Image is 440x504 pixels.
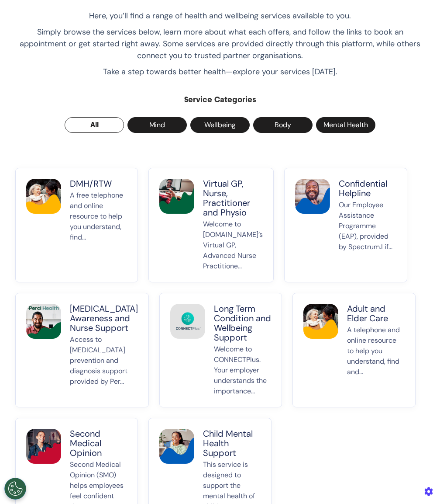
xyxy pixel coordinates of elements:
p: Virtual GP, Nurse, Practitioner and Physio [203,179,263,217]
img: Adult and Elder Care [303,304,338,339]
img: Virtual GP, Nurse, Practitioner and Physio [159,179,194,214]
button: Long Term Condition and Wellbeing SupportLong Term Condition and Wellbeing SupportWelcome to CONN... [159,293,282,407]
button: Mental Health [316,117,375,133]
img: DMH/RTW [26,179,61,214]
button: Wellbeing [190,117,250,133]
p: Welcome to CONNECTPlus. Your employer understands the importance... [214,344,271,396]
p: [MEDICAL_DATA] Awareness and Nurse Support [70,304,138,333]
button: Adult and Elder CareAdult and Elder CareA telephone and online resource to help you understand, f... [292,293,415,407]
p: Our Employee Assistance Programme (EAP), provided by Spectrum.Lif... [339,200,396,271]
button: Mind [127,117,187,133]
p: Child Mental Health Support [203,429,260,458]
button: All [65,117,124,133]
button: Virtual GP, Nurse, Practitioner and PhysioVirtual GP, Nurse, Practitioner and PhysioWelcome to [D... [148,168,274,282]
p: Take a step towards better health—explore your services [DATE]. [15,66,425,78]
p: Long Term Condition and Wellbeing Support [214,304,271,342]
img: Child Mental Health Support [159,429,194,464]
img: Confidential Helpline [295,179,330,214]
p: Confidential Helpline [339,179,396,198]
button: Confidential HelplineConfidential HelplineOur Employee Assistance Programme (EAP), provided by Sp... [284,168,407,282]
p: Adult and Elder Care [347,304,404,323]
button: Open Preferences [4,478,26,500]
h2: Service Categories [15,95,425,105]
p: Second Medical Opinion [70,429,127,458]
p: DMH/RTW [70,179,127,188]
img: Cancer Awareness and Nurse Support [26,304,61,339]
p: A telephone and online resource to help you understand, find and... [347,325,404,396]
img: Long Term Condition and Wellbeing Support [170,304,205,339]
button: DMH/RTWDMH/RTWA free telephone and online resource to help you understand, find... [15,168,138,282]
button: Body [253,117,313,133]
p: Here, you’ll find a range of health and wellbeing services available to you. [15,10,425,22]
p: Access to [MEDICAL_DATA] prevention and diagnosis support provided by Per... [70,334,138,396]
p: Welcome to [DOMAIN_NAME]’s Virtual GP, Advanced Nurse Practitione... [203,219,263,271]
img: Second Medical Opinion [26,429,61,464]
p: A free telephone and online resource to help you understand, find... [70,190,127,271]
button: Cancer Awareness and Nurse Support[MEDICAL_DATA] Awareness and Nurse SupportAccess to [MEDICAL_DA... [15,293,149,407]
p: Simply browse the services below, learn more about what each offers, and follow the links to book... [15,26,425,62]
